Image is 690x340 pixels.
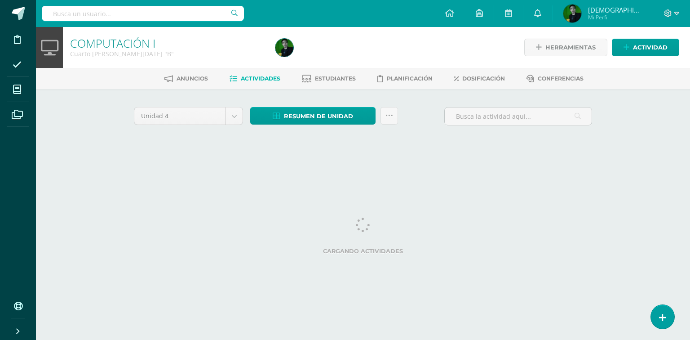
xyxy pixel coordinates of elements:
span: Unidad 4 [141,107,219,125]
label: Cargando actividades [134,248,592,255]
a: Resumen de unidad [250,107,376,125]
a: Estudiantes [302,72,356,86]
span: Herramientas [545,39,596,56]
a: COMPUTACIÓN I [70,36,155,51]
span: Actividades [241,75,280,82]
div: Cuarto BACO Domingo 'B' [70,49,265,58]
h1: COMPUTACIÓN I [70,37,265,49]
span: Estudiantes [315,75,356,82]
a: Planificación [377,72,433,86]
span: Anuncios [177,75,208,82]
a: Anuncios [164,72,208,86]
span: Mi Perfil [588,13,642,21]
span: Dosificación [462,75,505,82]
a: Dosificación [454,72,505,86]
a: Actividad [612,39,679,56]
a: Unidad 4 [134,107,243,125]
a: Herramientas [524,39,607,56]
span: Planificación [387,75,433,82]
span: Resumen de unidad [284,108,353,125]
input: Busca un usuario... [42,6,244,21]
span: Actividad [633,39,668,56]
span: [DEMOGRAPHIC_DATA] [588,5,642,14]
input: Busca la actividad aquí... [445,107,592,125]
a: Conferencias [526,72,584,86]
img: 61ffe4306d160f8f3c1d0351f17a41e4.png [275,39,293,57]
span: Conferencias [538,75,584,82]
a: Actividades [230,72,280,86]
img: 61ffe4306d160f8f3c1d0351f17a41e4.png [563,4,581,22]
